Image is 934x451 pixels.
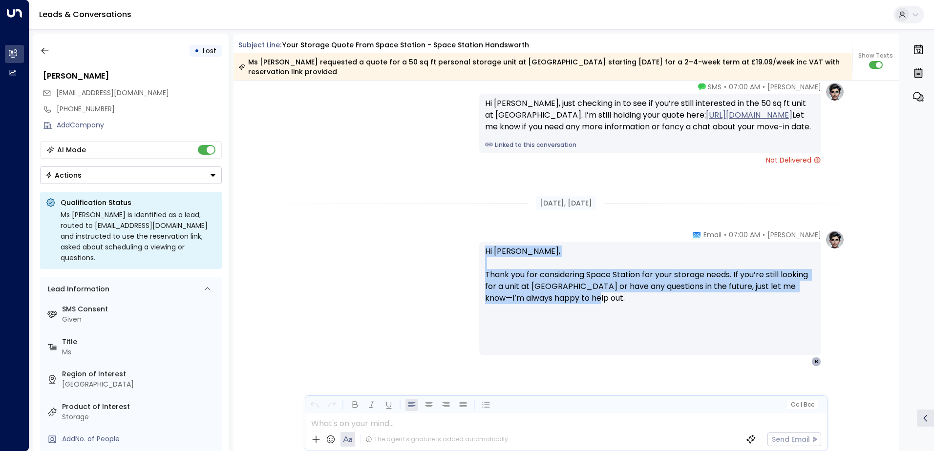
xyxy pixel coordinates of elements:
[62,402,218,412] label: Product of Interest
[485,246,815,316] p: Hi [PERSON_NAME], Thank you for considering Space Station for your storage needs. If you’re still...
[39,9,131,20] a: Leads & Conversations
[308,399,320,411] button: Undo
[724,82,726,92] span: •
[724,230,726,240] span: •
[61,209,216,263] div: Ms [PERSON_NAME] is identified as a lead; routed to [EMAIL_ADDRESS][DOMAIN_NAME] and instructed t...
[44,284,109,294] div: Lead Information
[703,230,722,240] span: Email
[62,379,218,389] div: [GEOGRAPHIC_DATA]
[766,155,821,165] span: Not Delivered
[825,230,845,249] img: profile-logo.png
[40,166,222,184] div: Button group with a nested menu
[194,42,199,60] div: •
[203,46,216,56] span: Lost
[763,82,765,92] span: •
[57,104,222,114] div: [PHONE_NUMBER]
[767,230,821,240] span: [PERSON_NAME]
[238,40,281,50] span: Subject Line:
[282,40,529,50] div: Your storage quote from Space Station - Space Station Handsworth
[57,120,222,130] div: AddCompany
[57,145,86,155] div: AI Mode
[767,82,821,92] span: [PERSON_NAME]
[61,198,216,207] p: Qualification Status
[62,434,218,444] div: AddNo. of People
[729,230,760,240] span: 07:00 AM
[43,70,222,82] div: [PERSON_NAME]
[729,82,760,92] span: 07:00 AM
[858,51,893,60] span: Show Texts
[62,314,218,325] div: Given
[45,171,82,180] div: Actions
[786,400,818,410] button: Cc|Bcc
[536,196,596,210] div: [DATE], [DATE]
[325,399,338,411] button: Redo
[706,109,792,121] a: [URL][DOMAIN_NAME]
[62,347,218,357] div: Ms
[485,98,815,133] div: Hi [PERSON_NAME], just checking in to see if you’re still interested in the 50 sq ft unit at [GEO...
[800,401,802,408] span: |
[790,401,814,408] span: Cc Bcc
[811,357,821,367] div: B
[825,82,845,102] img: profile-logo.png
[62,369,218,379] label: Region of Interest
[763,230,765,240] span: •
[708,82,722,92] span: SMS
[238,57,847,77] div: Ms [PERSON_NAME] requested a quote for a 50 sq ft personal storage unit at [GEOGRAPHIC_DATA] star...
[485,141,815,149] a: Linked to this conversation
[62,412,218,422] div: Storage
[56,88,169,98] span: [EMAIL_ADDRESS][DOMAIN_NAME]
[62,304,218,314] label: SMS Consent
[40,166,222,184] button: Actions
[56,88,169,98] span: brianna64617@google.co.uk
[365,435,508,444] div: The agent signature is added automatically
[62,337,218,347] label: Title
